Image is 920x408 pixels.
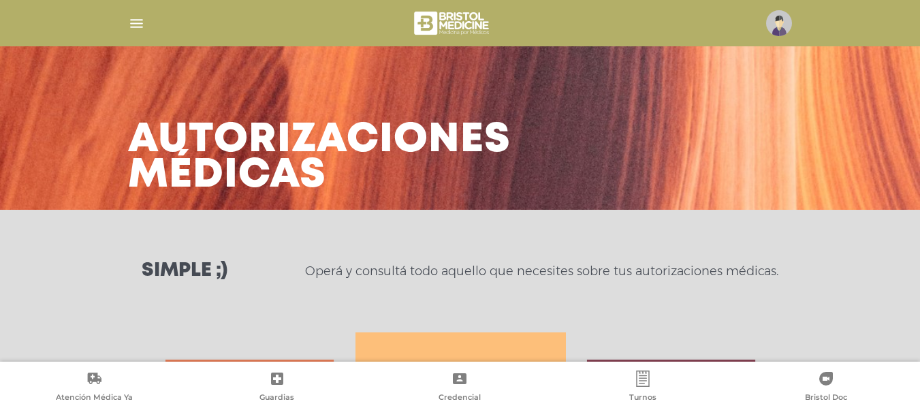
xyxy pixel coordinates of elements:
img: Cober_menu-lines-white.svg [128,15,145,32]
span: Atención Médica Ya [56,392,133,405]
span: Guardias [259,392,294,405]
a: Atención Médica Ya [3,371,186,405]
span: Credencial [439,392,481,405]
p: Operá y consultá todo aquello que necesites sobre tus autorizaciones médicas. [305,263,778,279]
a: Credencial [368,371,552,405]
a: Turnos [552,371,735,405]
a: Bristol Doc [734,371,917,405]
span: Bristol Doc [805,392,847,405]
h3: Simple ;) [142,262,227,281]
span: Turnos [629,392,656,405]
img: bristol-medicine-blanco.png [412,7,493,40]
h3: Autorizaciones médicas [128,123,511,193]
img: profile-placeholder.svg [766,10,792,36]
a: Guardias [186,371,369,405]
